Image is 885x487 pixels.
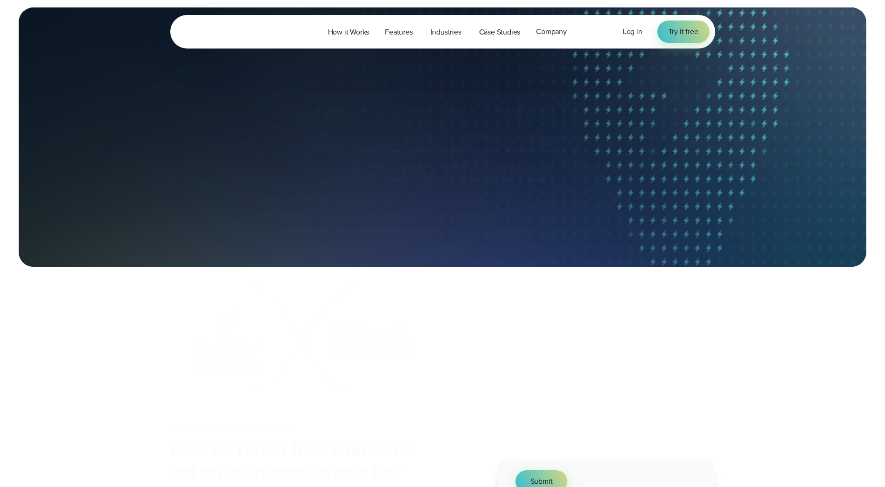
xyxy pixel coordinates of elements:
[431,27,461,38] span: Industries
[385,27,412,38] span: Features
[669,26,698,37] span: Try it free
[471,22,529,42] a: Case Studies
[328,27,369,38] span: How it Works
[479,27,521,38] span: Case Studies
[623,26,642,37] a: Log in
[530,476,553,487] span: Submit
[320,22,377,42] a: How it Works
[657,21,710,43] a: Try it free
[536,26,567,37] span: Company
